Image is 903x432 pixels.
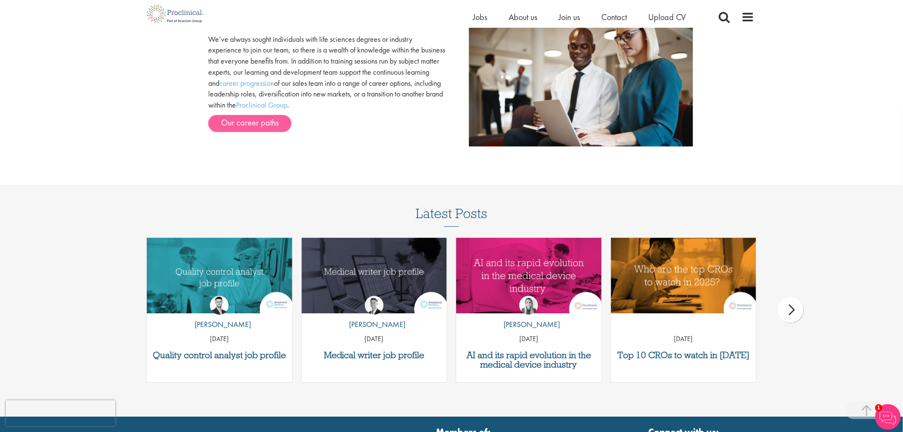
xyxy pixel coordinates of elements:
a: George Watson [PERSON_NAME] [343,296,405,334]
p: [DATE] [302,334,447,344]
div: next [778,297,804,323]
a: Quality control analyst job profile [151,350,288,360]
a: Link to a post [456,238,602,313]
a: Link to a post [302,238,447,313]
a: AI and its rapid evolution in the medical device industry [460,350,597,369]
img: George Watson [365,296,384,315]
p: We’ve always sought individuals with life sciences degrees or industry experience to join our tea... [208,34,445,111]
a: Proclinical Group [236,100,287,110]
img: Top 10 CROs 2025 | Proclinical [611,238,757,313]
p: [PERSON_NAME] [188,319,251,330]
h3: Latest Posts [416,206,487,227]
a: Medical writer job profile [306,350,443,360]
iframe: reCAPTCHA [6,400,115,426]
a: Contact [601,12,627,23]
p: [PERSON_NAME] [498,319,560,330]
h2: Take your career to the next level [208,18,445,29]
a: Link to a post [147,238,292,313]
p: [DATE] [611,334,757,344]
a: Jobs [473,12,487,23]
img: Medical writer job profile [302,238,447,313]
a: Link to a post [611,238,757,313]
a: Upload CV [648,12,686,23]
p: [PERSON_NAME] [343,319,405,330]
a: Top 10 CROs to watch in [DATE] [615,350,752,360]
a: About us [509,12,537,23]
img: AI and Its Impact on the Medical Device Industry | Proclinical [456,238,602,313]
img: Chatbot [875,404,901,430]
a: Joshua Godden [PERSON_NAME] [188,296,251,334]
a: career progression [219,78,274,88]
img: Joshua Godden [210,296,229,315]
img: Hannah Burke [519,296,538,315]
img: quality control analyst job profile [147,238,292,313]
span: 1 [875,404,883,412]
a: Hannah Burke [PERSON_NAME] [498,296,560,334]
p: [DATE] [147,334,292,344]
a: Our career paths [208,115,291,132]
p: [DATE] [456,334,602,344]
a: Join us [559,12,580,23]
